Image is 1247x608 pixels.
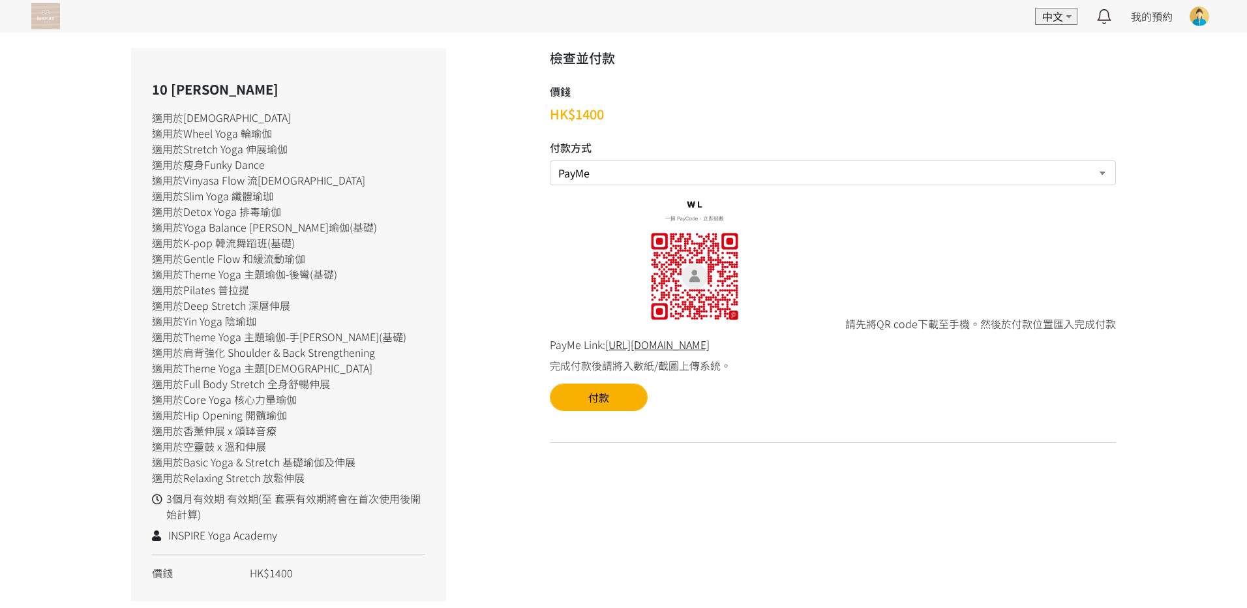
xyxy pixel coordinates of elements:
[240,565,436,581] div: HK$1400
[152,297,425,313] div: 適用於Deep Stretch 深層伸展
[550,84,1116,99] h5: 價錢
[152,235,425,251] div: 適用於K-pop 韓流舞蹈班(基礎)
[168,527,277,543] span: INSPIRE Yoga Academy
[152,204,425,219] div: 適用於Detox Yoga 排毒瑜伽
[152,125,425,141] div: 適用於Wheel Yoga 輪瑜伽
[142,565,240,581] div: 價錢
[152,110,425,125] div: 適用於[DEMOGRAPHIC_DATA]
[550,337,1116,352] div: PayMe Link:
[152,141,425,157] div: 適用於Stretch Yoga 伸展瑜伽
[629,190,760,331] img: 7esE6lTeEH3NScvRy8WSSvo2XNVSqubFsiHm5zZO.jpg
[166,491,425,522] span: 3個月有效期 有效期(至 套票有效期將會在首次使用後開始計算)
[550,357,1116,373] div: 完成付款後請將入數紙/截圖上傳系統。
[1131,8,1173,24] a: 我的預約
[152,423,425,438] div: 適用於香薰伸展 x 頌缽音療
[152,157,425,172] div: 適用於瘦身Funky Dance
[152,329,425,344] div: 適用於Theme Yoga 主題瑜伽-手[PERSON_NAME](基礎)
[550,104,1116,124] h3: HK$1400
[152,454,425,470] div: 適用於Basic Yoga & Stretch 基礎瑜伽及伸展
[152,376,425,391] div: 適用於Full Body Stretch 全身舒暢伸展
[152,360,425,376] div: 適用於Theme Yoga 主題[DEMOGRAPHIC_DATA]
[152,282,425,297] div: 適用於Pilates 普拉提
[152,407,425,423] div: 適用於Hip Opening 開髖瑜伽
[152,470,425,485] div: 適用於Relaxing Stretch 放鬆伸展
[152,251,425,266] div: 適用於Gentle Flow 和緩流動瑜伽
[152,188,425,204] div: 適用於Slim Yoga 纖體瑜珈
[152,266,425,282] div: 適用於Theme Yoga 主題瑜伽-後彎(基礎)
[550,48,1116,68] h3: 檢查並付款
[152,344,425,360] div: 適用於肩背強化 Shoulder & Back Strengthening
[605,337,710,352] a: [URL][DOMAIN_NAME]
[152,391,425,407] div: 適用於Core Yoga 核心力量瑜伽
[152,313,425,329] div: 適用於Yin Yoga 陰瑜珈
[550,140,1116,155] h5: 付款方式
[31,3,60,29] img: T57dtJh47iSJKDtQ57dN6xVUMYY2M0XQuGF02OI4.png
[845,316,1116,331] div: 請先將QR code下載至手機。然後於付款位置匯入完成付款
[152,438,425,454] div: 適用於空靈鼓 x 溫和伸展
[152,172,425,188] div: 適用於Vinyasa Flow 流[DEMOGRAPHIC_DATA]
[550,384,648,411] button: 付款
[152,219,425,235] div: 適用於Yoga Balance [PERSON_NAME]瑜伽(基礎)
[152,80,425,99] h5: 10 [PERSON_NAME]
